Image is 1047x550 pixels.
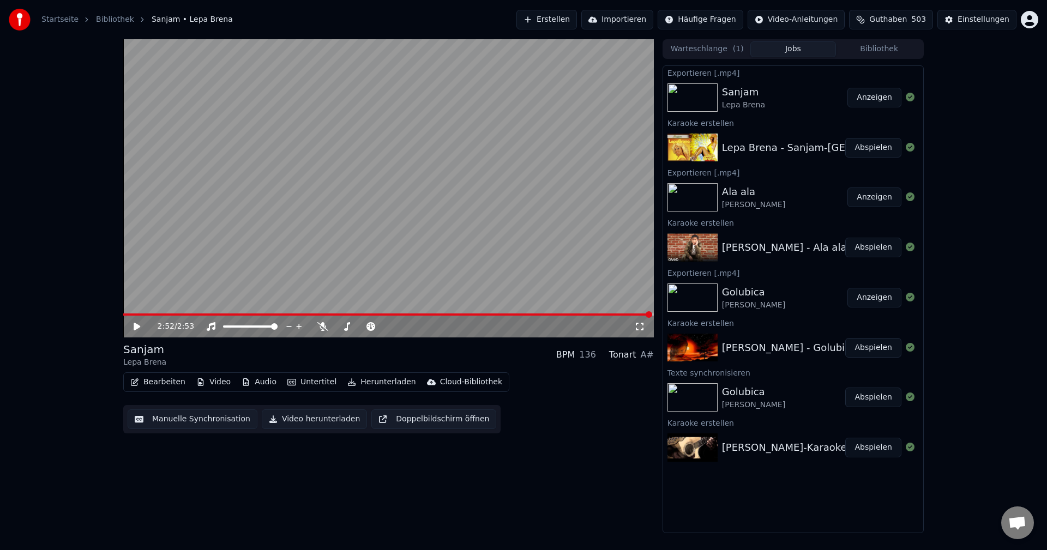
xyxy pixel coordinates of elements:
[869,14,907,25] span: Guthaben
[958,14,1009,25] div: Einstellungen
[96,14,134,25] a: Bibliothek
[158,321,184,332] div: /
[123,342,166,357] div: Sanjam
[748,10,845,29] button: Video-Anleitungen
[658,10,743,29] button: Häufige Fragen
[581,10,653,29] button: Importieren
[722,400,785,410] div: [PERSON_NAME]
[722,100,765,111] div: Lepa Brena
[937,10,1016,29] button: Einstellungen
[836,41,922,57] button: Bibliothek
[152,14,233,25] span: Sanjam • Lepa Brena
[663,66,923,79] div: Exportieren [.mp4]
[237,374,281,390] button: Audio
[750,41,837,57] button: Jobs
[663,366,923,379] div: Texte synchronisieren
[158,321,174,332] span: 2:52
[722,285,785,300] div: Golubica
[845,238,901,257] button: Abspielen
[847,88,901,107] button: Anzeigen
[722,300,785,311] div: [PERSON_NAME]
[663,116,923,129] div: Karaoke erstellen
[664,41,750,57] button: Warteschlange
[847,188,901,207] button: Anzeigen
[1001,506,1034,539] div: Chat öffnen
[556,348,575,361] div: BPM
[722,84,765,100] div: Sanjam
[847,288,901,307] button: Anzeigen
[192,374,235,390] button: Video
[733,44,744,55] span: ( 1 )
[722,200,785,210] div: [PERSON_NAME]
[849,10,933,29] button: Guthaben503
[722,340,906,355] div: [PERSON_NAME] - Golubica-KARAOKE
[663,216,923,229] div: Karaoke erstellen
[845,338,901,358] button: Abspielen
[640,348,653,361] div: A#
[41,14,79,25] a: Startseite
[663,316,923,329] div: Karaoke erstellen
[343,374,420,390] button: Herunterladen
[262,409,367,429] button: Video herunterladen
[123,357,166,368] div: Lepa Brena
[283,374,341,390] button: Untertitel
[722,240,896,255] div: [PERSON_NAME] - Ala ala-KARAOKE
[371,409,496,429] button: Doppelbildschirm öffnen
[126,374,190,390] button: Bearbeiten
[609,348,636,361] div: Tonart
[845,138,901,158] button: Abspielen
[911,14,926,25] span: 503
[722,140,931,155] div: Lepa Brena - Sanjam-[GEOGRAPHIC_DATA]
[516,10,577,29] button: Erstellen
[177,321,194,332] span: 2:53
[579,348,596,361] div: 136
[9,9,31,31] img: youka
[722,384,785,400] div: Golubica
[663,166,923,179] div: Exportieren [.mp4]
[722,184,785,200] div: Ala ala
[128,409,257,429] button: Manuelle Synchronisation
[41,14,233,25] nav: breadcrumb
[845,438,901,457] button: Abspielen
[440,377,502,388] div: Cloud-Bibliothek
[722,440,847,455] div: [PERSON_NAME]-Karaoke
[845,388,901,407] button: Abspielen
[663,266,923,279] div: Exportieren [.mp4]
[663,416,923,429] div: Karaoke erstellen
